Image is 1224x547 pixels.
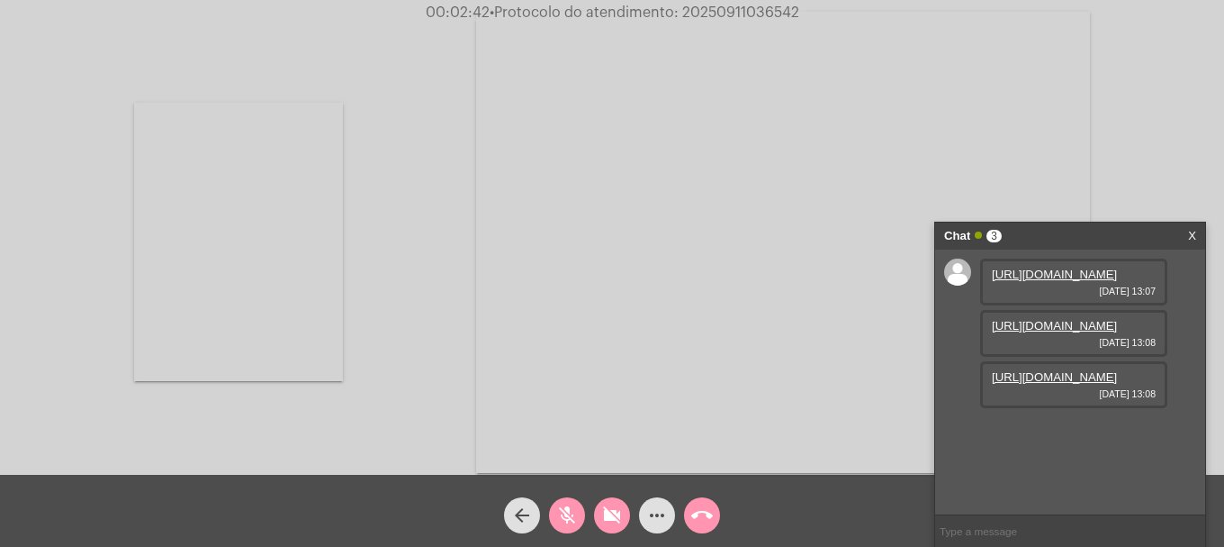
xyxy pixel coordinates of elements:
strong: Chat [944,223,970,250]
span: • [490,5,494,20]
mat-icon: videocam_off [601,505,623,526]
mat-icon: more_horiz [646,505,668,526]
input: Type a message [935,515,1205,547]
a: X [1188,223,1196,250]
span: [DATE] 13:08 [992,337,1156,348]
span: 00:02:42 [426,5,490,20]
a: [URL][DOMAIN_NAME] [992,319,1117,333]
span: Protocolo do atendimento: 20250911036542 [490,5,799,20]
a: [URL][DOMAIN_NAME] [992,268,1117,281]
mat-icon: mic_off [556,505,578,526]
span: [DATE] 13:08 [992,388,1156,399]
mat-icon: call_end [691,505,713,526]
a: [URL][DOMAIN_NAME] [992,370,1117,384]
span: 3 [986,230,1002,242]
span: [DATE] 13:07 [992,286,1156,296]
mat-icon: arrow_back [511,505,533,526]
span: Online [975,232,982,239]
